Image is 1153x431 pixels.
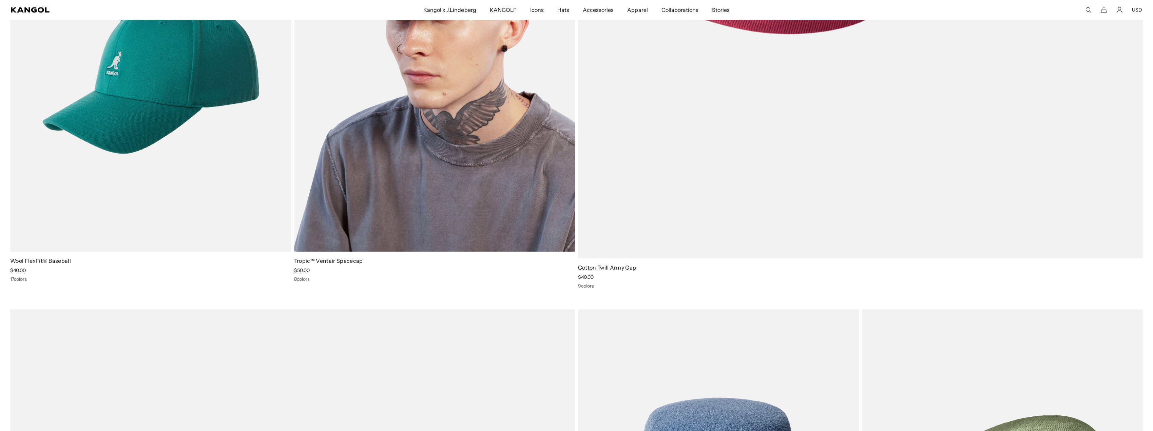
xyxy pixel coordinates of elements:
summary: Search here [1085,7,1091,13]
a: Wool FlexFit® Baseball [10,257,71,264]
span: $40.00 [578,274,594,280]
button: USD [1132,7,1142,13]
span: $40.00 [10,267,26,273]
div: 8 colors [294,276,575,282]
a: Account [1116,7,1122,13]
div: 9 colors [578,283,1143,289]
button: Cart [1101,7,1107,13]
a: Cotton Twill Army Cap [578,264,636,271]
a: Kangol [11,7,281,13]
a: Tropic™ Ventair Spacecap [294,257,363,264]
span: $50.00 [294,267,310,273]
div: 17 colors [10,276,291,282]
